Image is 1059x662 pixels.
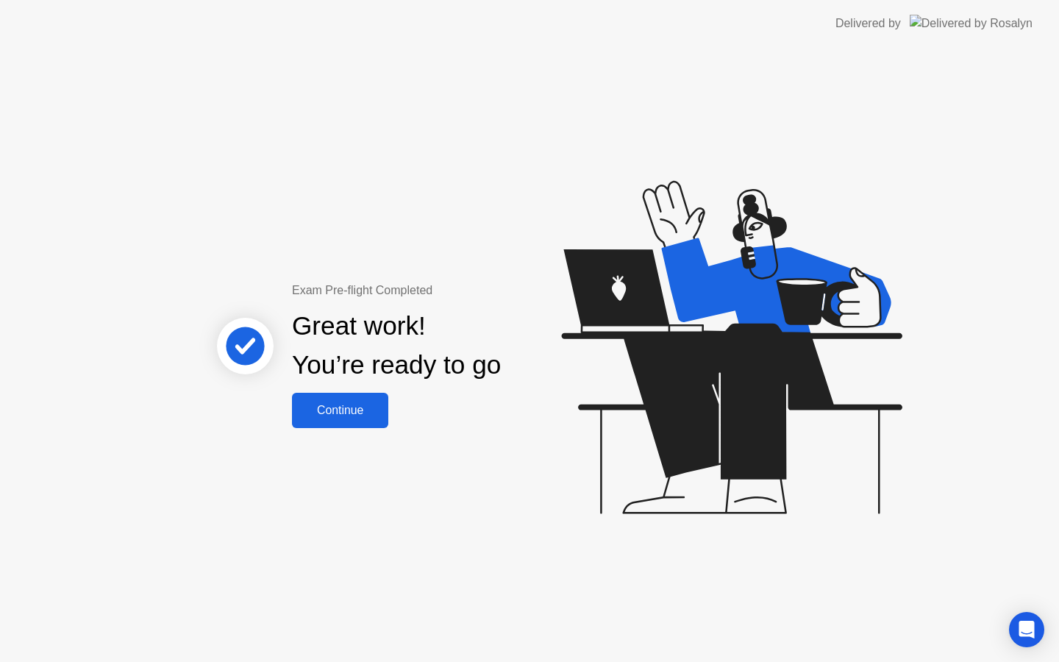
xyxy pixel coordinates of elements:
img: Delivered by Rosalyn [910,15,1033,32]
div: Delivered by [835,15,901,32]
div: Open Intercom Messenger [1009,612,1044,647]
div: Great work! You’re ready to go [292,307,501,385]
button: Continue [292,393,388,428]
div: Continue [296,404,384,417]
div: Exam Pre-flight Completed [292,282,596,299]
